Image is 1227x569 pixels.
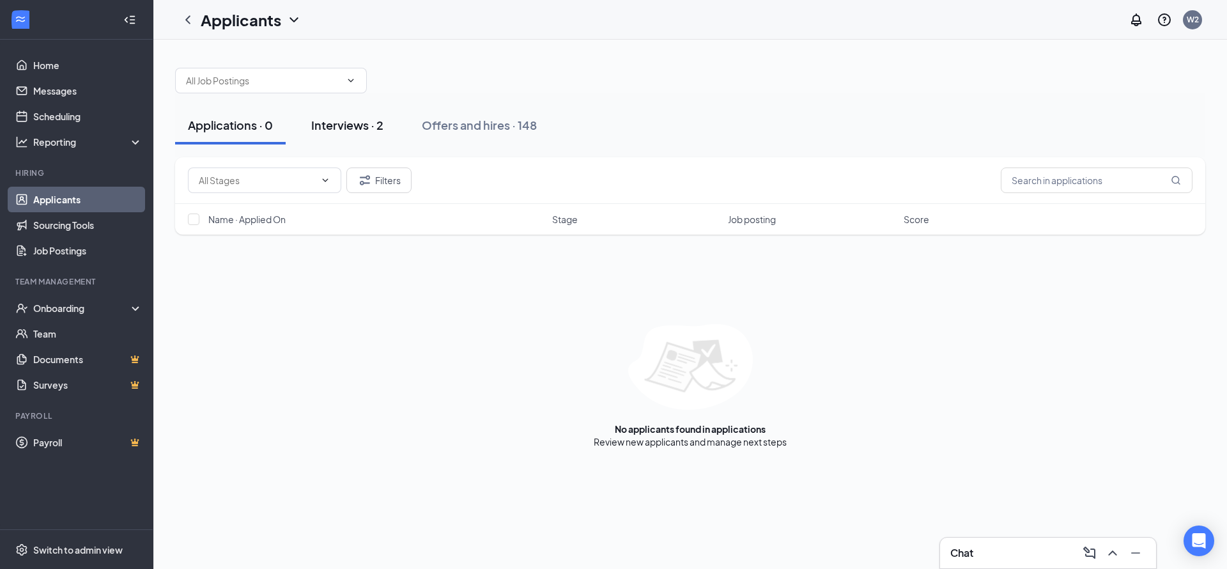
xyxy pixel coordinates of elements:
[33,302,132,315] div: Onboarding
[594,435,787,448] div: Review new applicants and manage next steps
[1082,545,1097,561] svg: ComposeMessage
[33,212,143,238] a: Sourcing Tools
[286,12,302,27] svg: ChevronDown
[15,302,28,315] svg: UserCheck
[1079,543,1100,563] button: ComposeMessage
[950,546,973,560] h3: Chat
[15,276,140,287] div: Team Management
[33,136,143,148] div: Reporting
[33,187,143,212] a: Applicants
[15,168,140,178] div: Hiring
[33,372,143,398] a: SurveysCrown
[320,175,330,185] svg: ChevronDown
[1157,12,1172,27] svg: QuestionInfo
[1125,543,1146,563] button: Minimize
[311,117,383,133] div: Interviews · 2
[346,168,412,193] button: Filter Filters
[552,213,578,226] span: Stage
[201,9,281,31] h1: Applicants
[15,543,28,556] svg: Settings
[33,347,143,372] a: DocumentsCrown
[628,324,753,410] img: empty-state
[1105,545,1120,561] svg: ChevronUp
[357,173,373,188] svg: Filter
[188,117,273,133] div: Applications · 0
[123,13,136,26] svg: Collapse
[33,238,143,263] a: Job Postings
[14,13,27,26] svg: WorkstreamLogo
[1187,14,1199,25] div: W2
[728,213,776,226] span: Job posting
[615,423,766,435] div: No applicants found in applications
[33,543,123,556] div: Switch to admin view
[15,136,28,148] svg: Analysis
[33,321,143,347] a: Team
[199,173,315,187] input: All Stages
[1129,12,1144,27] svg: Notifications
[1171,175,1181,185] svg: MagnifyingGlass
[186,74,341,88] input: All Job Postings
[15,410,140,421] div: Payroll
[1184,526,1214,556] div: Open Intercom Messenger
[33,52,143,78] a: Home
[33,430,143,455] a: PayrollCrown
[33,78,143,104] a: Messages
[422,117,537,133] div: Offers and hires · 148
[904,213,929,226] span: Score
[346,75,356,86] svg: ChevronDown
[180,12,196,27] svg: ChevronLeft
[1001,168,1192,193] input: Search in applications
[33,104,143,129] a: Scheduling
[1102,543,1123,563] button: ChevronUp
[208,213,286,226] span: Name · Applied On
[1128,545,1143,561] svg: Minimize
